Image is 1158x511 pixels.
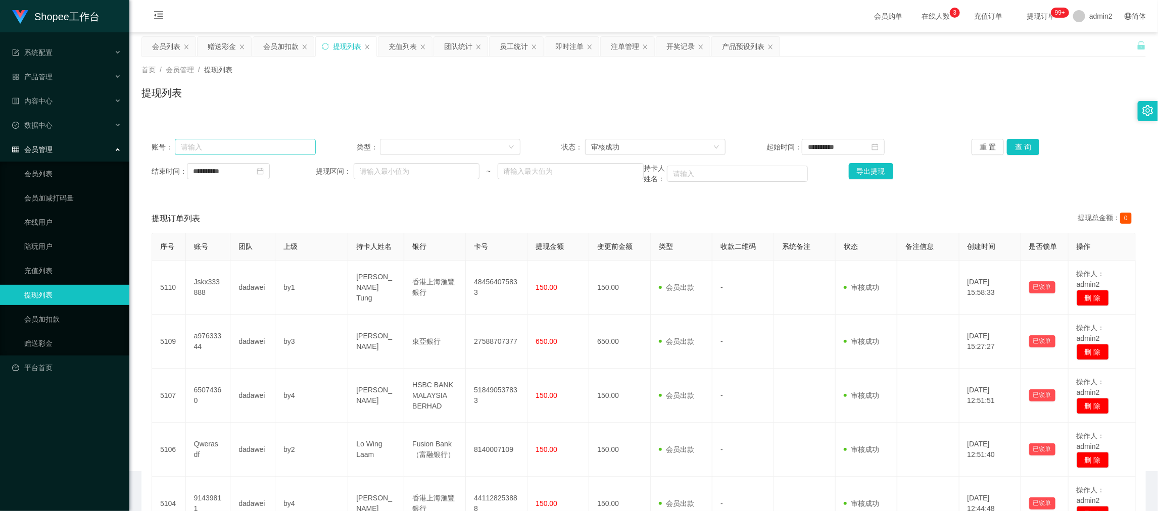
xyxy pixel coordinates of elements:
span: 账号 [194,242,208,250]
td: 150.00 [589,261,651,315]
span: 首页 [141,66,156,74]
i: 图标: close [364,44,370,50]
i: 图标: unlock [1137,41,1146,50]
td: Lo Wing Laam [348,423,404,477]
td: Jskx333888 [186,261,231,315]
button: 删 除 [1077,290,1109,306]
span: 结束时间： [152,166,187,177]
td: [PERSON_NAME] [348,315,404,369]
button: 已锁单 [1029,281,1055,293]
span: 操作人：admin2 [1077,324,1105,342]
td: 650.00 [589,315,651,369]
div: 产品预设列表 [722,37,764,56]
span: 150.00 [536,283,557,291]
span: 序号 [160,242,174,250]
a: 充值列表 [24,261,121,281]
td: by1 [275,261,348,315]
td: a97633344 [186,315,231,369]
span: 审核成功 [844,283,879,291]
span: 账号： [152,142,175,152]
a: 会员加减打码量 [24,188,121,208]
div: 2021 [137,495,1150,506]
span: 上级 [283,242,298,250]
td: dadawei [230,423,275,477]
div: 员工统计 [500,37,528,56]
i: 图标: setting [1142,105,1153,116]
span: 提现金额 [536,242,564,250]
span: 团队 [238,242,253,250]
div: 提现列表 [333,37,361,56]
span: 操作人：admin2 [1077,432,1105,450]
button: 删 除 [1077,452,1109,468]
span: 银行 [412,242,426,250]
span: 系统配置 [12,48,53,57]
td: [DATE] 12:51:40 [959,423,1021,477]
div: 团队统计 [444,37,472,56]
span: 在线人数 [916,13,955,20]
td: 5107 [152,369,186,423]
span: 创建时间 [968,242,996,250]
div: 赠送彩金 [208,37,236,56]
input: 请输入 [667,166,808,182]
button: 重 置 [972,139,1004,155]
div: 注单管理 [611,37,639,56]
i: 图标: table [12,146,19,153]
td: 5109 [152,315,186,369]
td: dadawei [230,315,275,369]
span: 类型： [357,142,380,152]
span: 状态： [562,142,585,152]
span: 持卡人姓名： [644,163,667,184]
i: 图标: close [183,44,189,50]
p: 3 [953,8,957,18]
a: 提现列表 [24,285,121,305]
td: Qwerasdf [186,423,231,477]
div: 充值列表 [389,37,417,56]
span: 是否锁单 [1029,242,1057,250]
span: 提现区间： [316,166,354,177]
span: / [198,66,200,74]
span: 会员管理 [12,145,53,154]
span: 内容中心 [12,97,53,105]
button: 已锁单 [1029,443,1055,455]
td: [DATE] 15:27:27 [959,315,1021,369]
td: [DATE] 15:58:33 [959,261,1021,315]
span: 审核成功 [844,499,879,507]
a: 赠送彩金 [24,333,121,353]
td: 香港上海滙豐銀行 [404,261,466,315]
i: 图标: close [642,44,648,50]
img: logo.9652507e.png [12,10,28,24]
i: 图标: close [531,44,537,50]
span: 变更前金额 [597,242,633,250]
a: Shopee工作台 [12,12,100,20]
span: - [720,283,723,291]
td: 150.00 [589,369,651,423]
span: 数据中心 [12,121,53,129]
td: [DATE] 12:51:51 [959,369,1021,423]
span: 会员出款 [659,391,694,399]
span: 审核成功 [844,337,879,345]
span: 0 [1120,213,1132,224]
span: 充值订单 [969,13,1007,20]
span: 150.00 [536,391,557,399]
input: 请输入最小值为 [354,163,480,179]
span: 操作人：admin2 [1077,270,1105,288]
div: 会员加扣款 [263,37,299,56]
td: HSBC BANK MALAYSIA BERHAD [404,369,466,423]
button: 查 询 [1007,139,1039,155]
i: 图标: down [713,144,719,151]
span: 操作 [1077,242,1091,250]
td: 27588707377 [466,315,527,369]
i: 图标: close [767,44,774,50]
i: 图标: close [698,44,704,50]
a: 会员加扣款 [24,309,121,329]
td: [PERSON_NAME] Tung [348,261,404,315]
i: 图标: down [508,144,514,151]
a: 在线用户 [24,212,121,232]
span: 审核成功 [844,391,879,399]
td: 5106 [152,423,186,477]
button: 删 除 [1077,344,1109,360]
span: - [720,391,723,399]
i: 图标: close [239,44,245,50]
td: Fusion Bank（富融银行） [404,423,466,477]
span: 会员管理 [166,66,194,74]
